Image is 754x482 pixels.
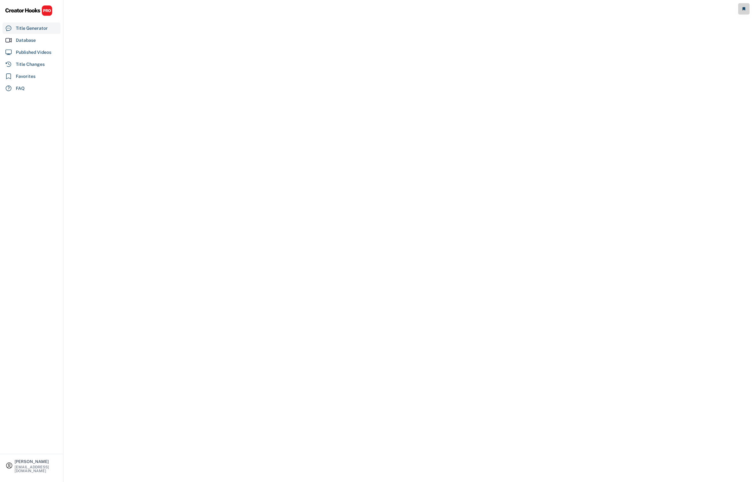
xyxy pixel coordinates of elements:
img: CHPRO%20Logo.svg [5,5,53,16]
div: Title Generator [16,25,48,32]
div: [EMAIL_ADDRESS][DOMAIN_NAME] [15,465,58,473]
div: Published Videos [16,49,51,56]
div: Database [16,37,36,44]
div: Favorites [16,73,35,80]
div: [PERSON_NAME] [15,460,58,464]
div: Title Changes [16,61,45,68]
div: FAQ [16,85,25,92]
